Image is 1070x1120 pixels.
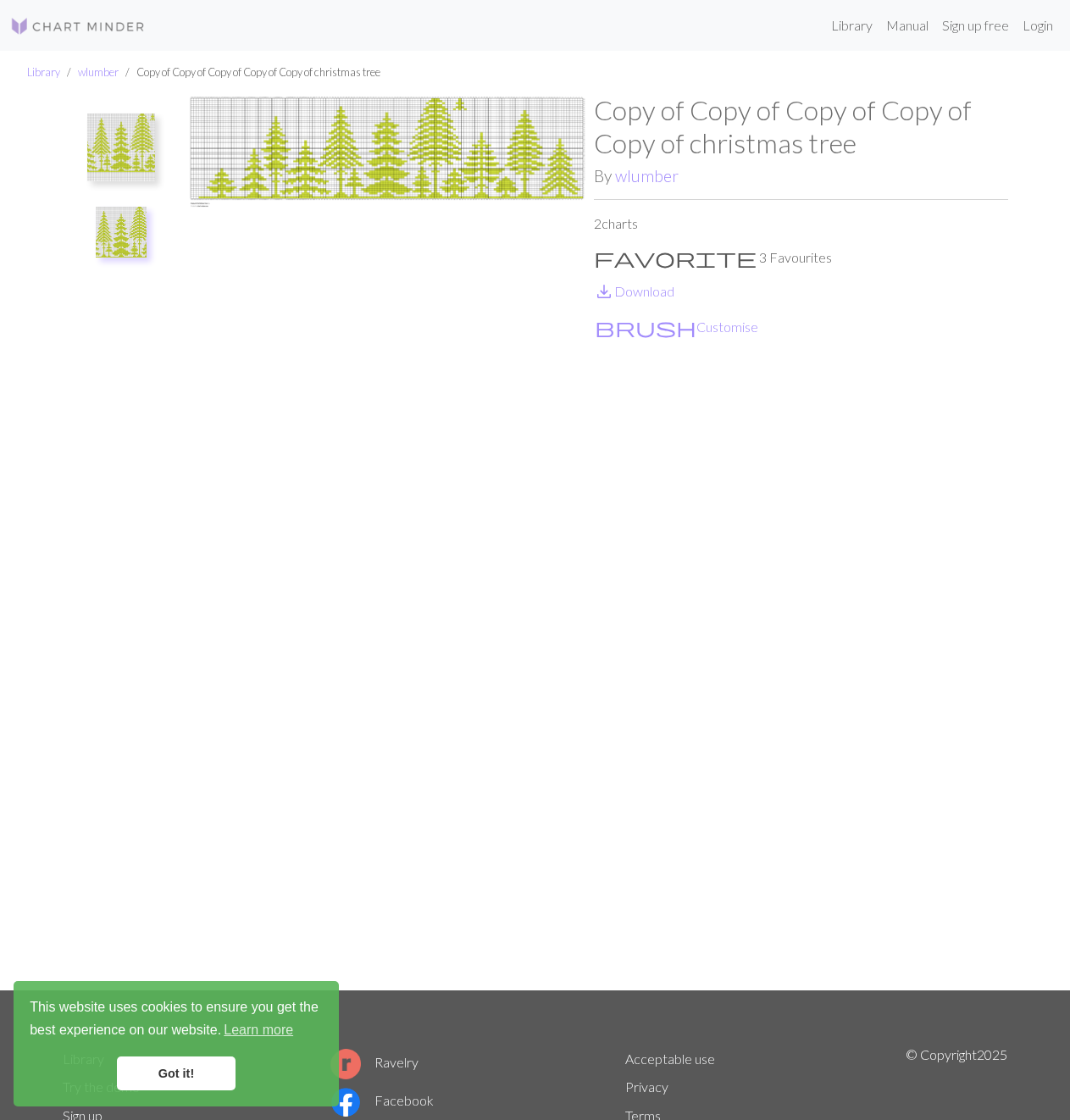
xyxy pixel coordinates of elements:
[615,166,679,186] a: wlumber
[330,1087,361,1117] img: Facebook logo
[625,1051,715,1067] a: Acceptable use
[595,317,696,337] i: Customise
[330,1054,419,1070] a: Ravelry
[594,283,674,299] a: DownloadDownload
[14,981,339,1106] div: cookieconsent
[594,246,757,269] span: favorite
[594,280,614,303] span: save_alt
[180,94,594,990] img: Copy of christmas tree
[330,1092,434,1108] a: Facebook
[1016,8,1060,42] a: Login
[117,1056,236,1090] a: dismiss cookie message
[87,114,155,181] img: christmas tree
[330,1049,361,1079] img: Ravelry logo
[30,997,323,1043] span: This website uses cookies to ensure you get the best experience on our website.
[594,94,1008,159] h1: Copy of Copy of Copy of Copy of Copy of christmas tree
[594,247,757,268] i: Favourite
[594,213,1008,234] p: 2 charts
[27,65,60,79] a: Library
[824,8,879,42] a: Library
[96,207,147,258] img: Copy of christmas tree
[594,316,759,338] button: CustomiseCustomise
[119,64,380,80] li: Copy of Copy of Copy of Copy of Copy of christmas tree
[879,8,935,42] a: Manual
[625,1078,668,1095] a: Privacy
[935,8,1016,42] a: Sign up free
[78,65,119,79] a: wlumber
[594,247,1008,268] p: 3 Favourites
[595,315,696,339] span: brush
[221,1017,296,1043] a: learn more about cookies
[10,16,146,36] img: Logo
[594,166,1008,186] h2: By
[594,281,614,302] i: Download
